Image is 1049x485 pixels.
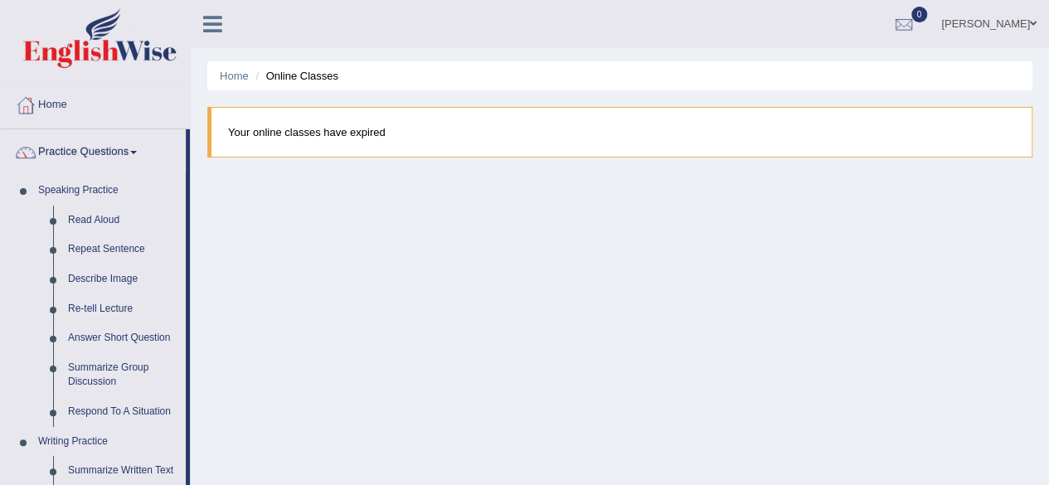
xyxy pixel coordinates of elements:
li: Online Classes [251,68,338,84]
a: Read Aloud [61,206,186,235]
a: Summarize Group Discussion [61,353,186,397]
blockquote: Your online classes have expired [207,107,1032,158]
a: Respond To A Situation [61,397,186,427]
a: Repeat Sentence [61,235,186,264]
a: Describe Image [61,264,186,294]
a: Practice Questions [1,129,186,171]
a: Home [1,82,190,124]
a: Answer Short Question [61,323,186,353]
a: Re-tell Lecture [61,294,186,324]
a: Writing Practice [31,427,186,457]
a: Home [220,70,249,82]
span: 0 [911,7,928,22]
a: Speaking Practice [31,176,186,206]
